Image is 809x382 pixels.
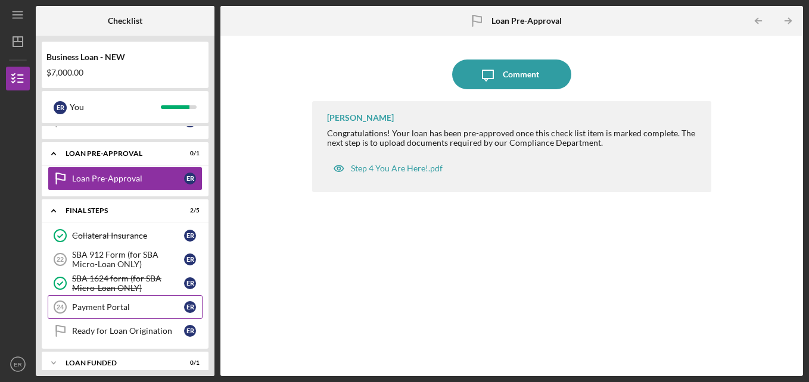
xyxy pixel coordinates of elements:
[14,361,21,368] text: ER
[184,253,196,265] div: E R
[48,248,203,271] a: 22SBA 912 Form (for SBA Micro-Loan ONLY)ER
[6,352,30,376] button: ER
[503,60,539,89] div: Comment
[66,359,170,367] div: LOAN FUNDED
[178,207,200,214] div: 2 / 5
[178,359,200,367] div: 0 / 1
[48,224,203,248] a: Collateral InsuranceER
[48,319,203,343] a: Ready for Loan OriginationER
[178,150,200,157] div: 0 / 1
[184,301,196,313] div: E R
[46,68,204,77] div: $7,000.00
[57,303,64,311] tspan: 24
[351,164,443,173] div: Step 4 You Are Here!.pdf
[452,60,571,89] button: Comment
[48,167,203,190] a: Loan Pre-ApprovalER
[66,150,170,157] div: LOAN PRE-APPROVAL
[184,230,196,242] div: E R
[57,256,64,263] tspan: 22
[72,274,184,293] div: SBA 1624 form (for SBA Micro-Loan ONLY)
[327,113,394,123] div: [PERSON_NAME]
[46,52,204,62] div: Business Loan - NEW
[72,326,184,336] div: Ready for Loan Origination
[70,97,161,117] div: You
[72,250,184,269] div: SBA 912 Form (for SBA Micro-Loan ONLY)
[327,129,700,148] div: Congratulations! Your loan has been pre-approved once this check list item is marked complete. Th...
[184,277,196,289] div: E R
[72,302,184,312] div: Payment Portal
[48,271,203,295] a: SBA 1624 form (for SBA Micro-Loan ONLY)ER
[66,207,170,214] div: FINAL STEPS
[72,174,184,183] div: Loan Pre-Approval
[327,156,449,180] button: Step 4 You Are Here!.pdf
[48,295,203,319] a: 24Payment PortalER
[108,16,142,26] b: Checklist
[184,173,196,184] div: E R
[184,325,196,337] div: E R
[48,109,203,133] a: UnderwritingER
[54,101,67,114] div: E R
[491,16,562,26] b: Loan Pre-Approval
[72,231,184,240] div: Collateral Insurance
